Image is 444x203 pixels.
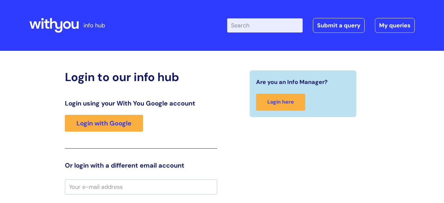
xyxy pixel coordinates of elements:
a: Submit a query [313,18,365,33]
span: Are you an Info Manager? [256,77,328,87]
a: Login with Google [65,115,143,132]
input: Search [227,18,303,32]
input: Your e-mail address [65,180,217,194]
a: Login here [256,94,305,111]
p: info hub [84,20,105,31]
h2: Login to our info hub [65,70,217,84]
h3: Login using your With You Google account [65,99,217,107]
a: My queries [375,18,415,33]
h3: Or login with a different email account [65,161,217,169]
